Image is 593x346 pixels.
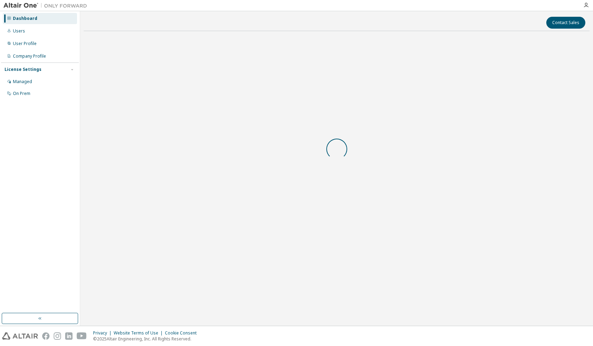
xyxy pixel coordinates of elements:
[13,28,25,34] div: Users
[93,330,114,336] div: Privacy
[13,91,30,96] div: On Prem
[5,67,41,72] div: License Settings
[13,79,32,84] div: Managed
[13,16,37,21] div: Dashboard
[165,330,201,336] div: Cookie Consent
[2,332,38,340] img: altair_logo.svg
[546,17,585,29] button: Contact Sales
[13,41,37,46] div: User Profile
[3,2,91,9] img: Altair One
[77,332,87,340] img: youtube.svg
[93,336,201,342] p: © 2025 Altair Engineering, Inc. All Rights Reserved.
[54,332,61,340] img: instagram.svg
[42,332,50,340] img: facebook.svg
[114,330,165,336] div: Website Terms of Use
[65,332,73,340] img: linkedin.svg
[13,53,46,59] div: Company Profile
